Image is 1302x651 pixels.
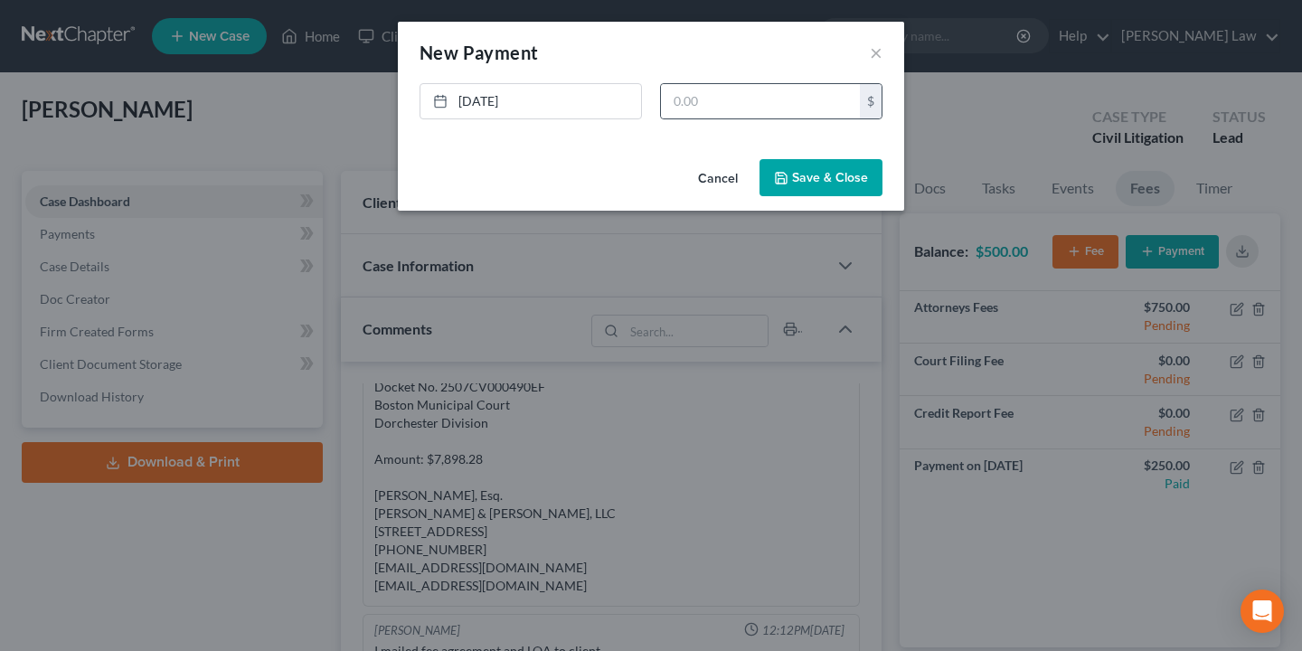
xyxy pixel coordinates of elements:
div: $ [860,84,882,118]
button: × [870,42,882,63]
button: Save & Close [759,159,882,197]
span: New Payment [420,42,538,63]
button: Cancel [684,161,752,197]
input: 0.00 [661,84,860,118]
div: Open Intercom Messenger [1241,590,1284,633]
a: [DATE] [420,84,641,118]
